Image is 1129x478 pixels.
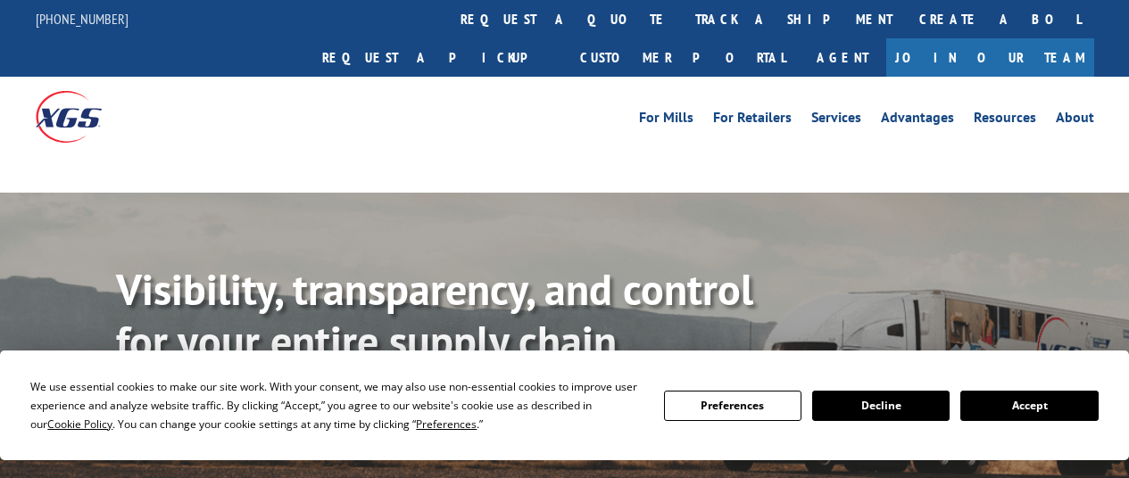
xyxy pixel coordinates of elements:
b: Visibility, transparency, and control for your entire supply chain. [116,261,753,368]
button: Decline [812,391,950,421]
button: Accept [960,391,1098,421]
a: Resources [974,111,1036,130]
a: Join Our Team [886,38,1094,77]
div: We use essential cookies to make our site work. With your consent, we may also use non-essential ... [30,377,642,433]
a: Agent [799,38,886,77]
a: Request a pickup [309,38,567,77]
span: Preferences [416,416,477,432]
a: For Retailers [713,111,792,130]
a: About [1056,111,1094,130]
a: Advantages [881,111,954,130]
button: Preferences [664,391,801,421]
a: For Mills [639,111,693,130]
a: Services [811,111,861,130]
a: [PHONE_NUMBER] [36,10,129,28]
span: Cookie Policy [47,416,112,432]
a: Customer Portal [567,38,799,77]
